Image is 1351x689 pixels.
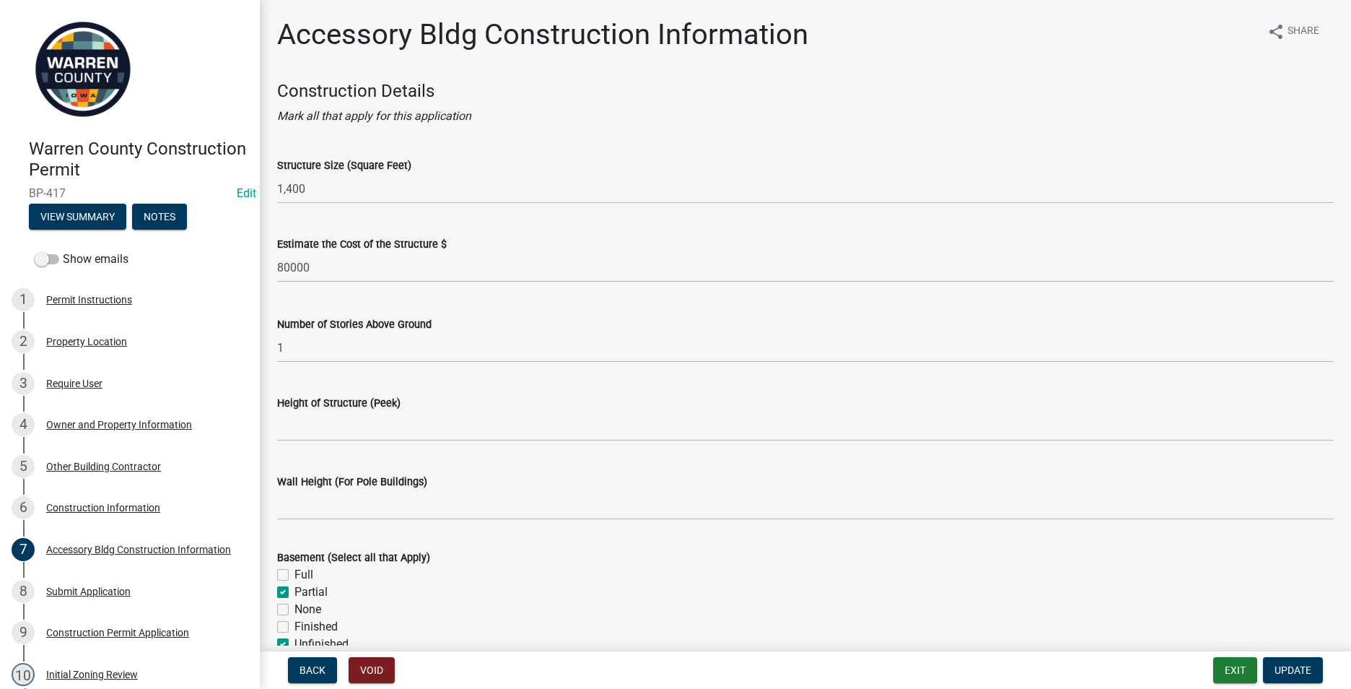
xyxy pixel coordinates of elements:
[12,372,35,395] div: 3
[29,15,137,123] img: Warren County, Iowa
[1267,23,1285,40] i: share
[29,186,231,200] span: BP-417
[277,399,401,409] label: Height of Structure (Peek)
[1213,657,1257,683] button: Exit
[1287,23,1319,40] span: Share
[12,455,35,478] div: 5
[46,378,102,389] div: Require User
[294,601,321,618] label: None
[277,320,432,330] label: Number of Stories Above Ground
[294,636,349,653] label: Unfinished
[12,580,35,603] div: 8
[35,251,128,268] label: Show emails
[46,420,192,430] div: Owner and Property Information
[237,186,256,200] wm-modal-confirm: Edit Application Number
[46,337,127,347] div: Property Location
[1275,664,1311,676] span: Update
[237,186,256,200] a: Edit
[12,663,35,686] div: 10
[29,204,126,230] button: View Summary
[1263,657,1323,683] button: Update
[12,621,35,644] div: 9
[29,212,126,223] wm-modal-confirm: Summary
[46,628,189,638] div: Construction Permit Application
[294,618,338,636] label: Finished
[132,212,187,223] wm-modal-confirm: Notes
[12,496,35,519] div: 6
[12,413,35,436] div: 4
[12,538,35,561] div: 7
[46,461,161,472] div: Other Building Contractor
[46,295,132,305] div: Permit Instructions
[294,566,313,584] label: Full
[29,139,248,181] h4: Warren County Construction Permit
[277,477,427,487] label: Wall Height (For Pole Buildings)
[12,330,35,353] div: 2
[349,657,395,683] button: Void
[277,553,430,563] label: Basement (Select all that Apply)
[46,503,160,513] div: Construction Information
[277,109,471,123] i: Mark all that apply for this application
[288,657,337,683] button: Back
[46,545,231,555] div: Accessory Bldg Construction Information
[46,586,131,597] div: Submit Application
[277,17,808,52] h1: Accessory Bldg Construction Information
[12,288,35,311] div: 1
[277,81,1334,102] h4: Construction Details
[300,664,325,676] span: Back
[294,584,328,601] label: Partial
[277,161,411,171] label: Structure Size (Square Feet)
[132,204,187,230] button: Notes
[46,669,138,680] div: Initial Zoning Review
[277,240,447,250] label: Estimate the Cost of the Structure $
[1256,17,1331,45] button: shareShare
